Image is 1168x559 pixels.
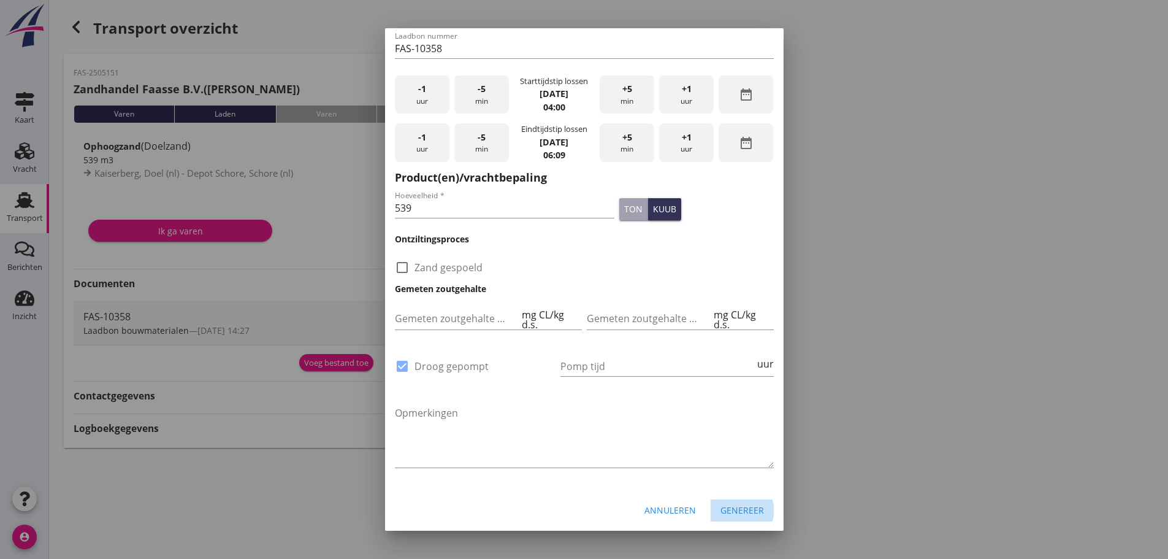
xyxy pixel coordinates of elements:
[414,261,483,274] label: Zand gespoeld
[395,198,615,218] input: Hoeveelheid *
[418,82,426,96] span: -1
[395,309,520,328] input: Gemeten zoutgehalte voorbeun
[395,282,774,295] h3: Gemeten zoutgehalte
[454,123,509,162] div: min
[395,123,449,162] div: uur
[418,131,426,144] span: -1
[414,360,489,372] label: Droog gepompt
[560,357,755,376] input: Pomp tijd
[540,88,568,99] strong: [DATE]
[622,131,632,144] span: +5
[682,131,692,144] span: +1
[711,499,774,522] button: Genereer
[644,504,696,517] div: Annuleren
[624,202,643,215] div: ton
[720,504,764,517] div: Genereer
[478,131,486,144] span: -5
[395,169,774,186] h2: Product(en)/vrachtbepaling
[635,499,706,522] button: Annuleren
[478,82,486,96] span: -5
[682,82,692,96] span: +1
[648,198,681,220] button: kuub
[587,309,712,328] input: Gemeten zoutgehalte achterbeun
[659,123,714,162] div: uur
[395,39,774,58] input: Laadbon nummer
[619,198,648,220] button: ton
[739,136,754,150] i: date_range
[395,233,774,245] h3: Ontziltingsproces
[543,101,565,113] strong: 04:00
[600,123,654,162] div: min
[755,359,774,369] div: uur
[653,202,676,215] div: kuub
[543,149,565,161] strong: 06:09
[659,75,714,114] div: uur
[395,403,774,468] textarea: Opmerkingen
[739,87,754,102] i: date_range
[519,310,581,330] div: mg CL/kg d.s.
[600,75,654,114] div: min
[521,123,587,135] div: Eindtijdstip lossen
[395,75,449,114] div: uur
[711,310,773,330] div: mg CL/kg d.s.
[540,136,568,148] strong: [DATE]
[520,75,588,87] div: Starttijdstip lossen
[454,75,509,114] div: min
[622,82,632,96] span: +5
